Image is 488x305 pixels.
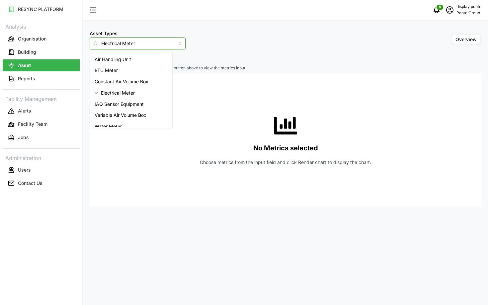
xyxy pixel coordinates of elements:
a: Facility Team [3,118,80,131]
span: Variable Air Volume Box [95,112,146,119]
span: Air Handling Unit [95,56,131,63]
span: BTU Meter [95,67,118,74]
button: Organisation [3,33,80,45]
a: RESYNC PLATFORM [3,3,80,16]
p: Facility Management [3,94,80,103]
a: Reports [3,72,80,85]
p: display ponte [456,4,481,10]
a: Organisation [3,32,80,45]
span: Overview [455,37,477,42]
p: Contact Us [18,180,42,187]
a: Building [3,45,80,59]
p: Building [18,49,36,55]
a: Users [3,163,80,177]
p: Select items in the 'Select Locations/Assets' button above to view the metrics input [90,65,481,71]
span: IAQ Sensor Equipment [95,101,144,108]
button: Jobs [3,132,80,144]
button: Reports [3,73,80,85]
button: Facility Team [3,118,80,130]
a: Alerts [3,105,80,118]
button: Asset [3,59,80,71]
label: Asset Types [90,30,118,37]
span: 0 [439,5,441,10]
button: RESYNC PLATFORM [3,3,80,15]
p: Facility Team [18,121,47,127]
p: RESYNC PLATFORM [18,6,63,13]
a: Contact Us [3,177,80,190]
button: Contact Us [3,177,80,189]
p: Users [18,167,31,173]
p: Reports [18,75,35,82]
a: Jobs [3,131,80,144]
p: Asset [18,62,31,69]
p: Administration [3,153,80,162]
a: Asset [3,59,80,72]
p: Ponte Group [456,10,481,16]
p: Jobs [18,134,29,141]
button: Users [3,164,80,176]
button: notifications [430,3,443,17]
p: Analysis [3,21,80,31]
span: Constant Air Volume Box [95,78,148,85]
p: Organisation [18,36,46,42]
button: schedule [443,3,456,17]
button: Building [3,46,80,58]
p: Alerts [18,108,31,114]
span: Water Meter [95,123,122,130]
p: No Metrics selected [253,143,318,154]
span: Electrical Meter [101,89,135,97]
p: Choose metrics from the input field and click Render chart to display the chart. [200,159,371,166]
button: Alerts [3,105,80,117]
